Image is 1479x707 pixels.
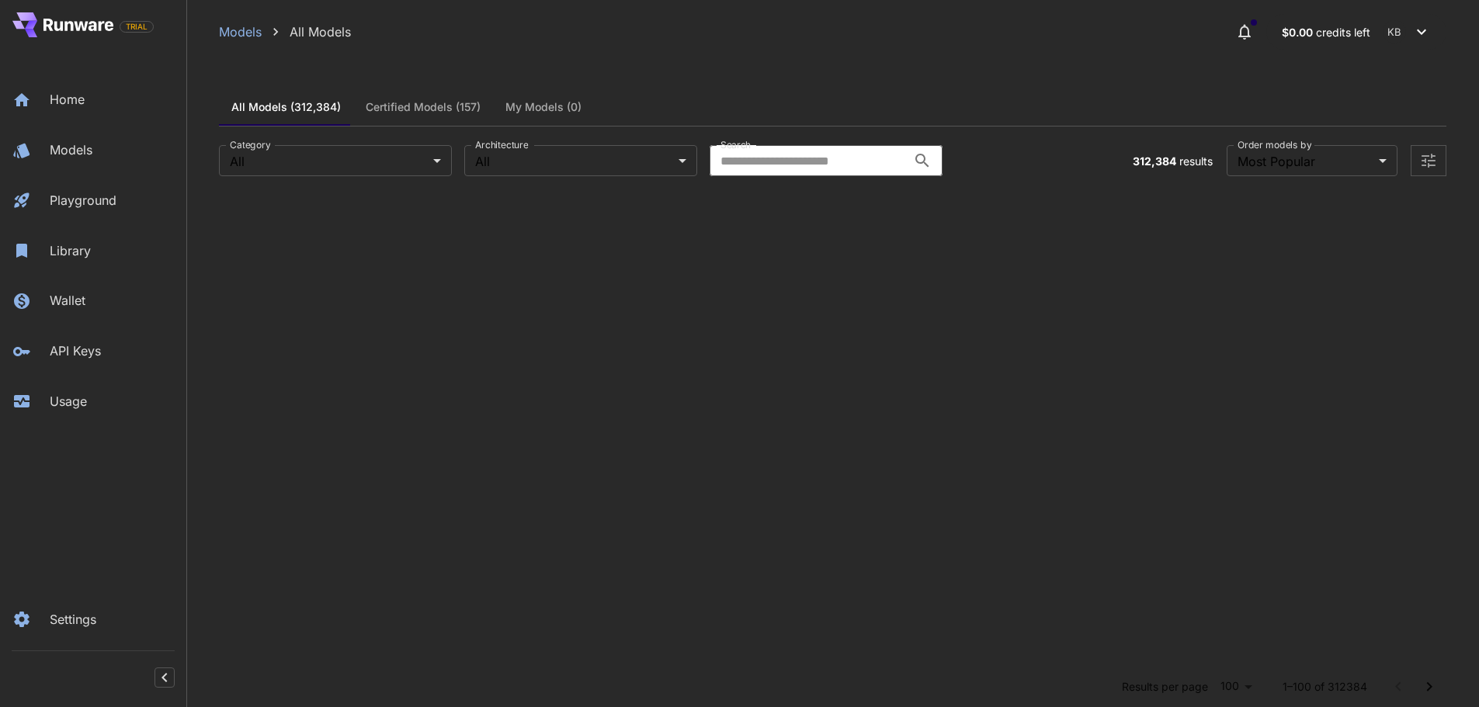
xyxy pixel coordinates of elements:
button: Open more filters [1419,151,1438,171]
span: Certified Models (157) [366,100,481,114]
p: Wallet [50,291,85,310]
button: $0.00KB [1266,14,1446,50]
span: TRIAL [120,21,153,33]
span: My Models (0) [505,100,582,114]
span: results [1179,154,1213,168]
span: All Models (312,384) [231,100,341,114]
p: Results per page [1122,679,1208,695]
p: Home [50,90,85,109]
span: All [230,152,427,171]
div: 100 [1214,675,1258,698]
div: Collapse sidebar [166,664,186,691]
p: Playground [50,191,116,210]
a: Models [219,23,262,41]
p: API Keys [50,341,101,360]
nav: breadcrumb [219,23,351,41]
span: Most Popular [1238,152,1373,171]
div: $0.00 [1282,24,1370,40]
label: Architecture [475,138,528,151]
label: Order models by [1238,138,1311,151]
span: credits left [1316,26,1370,39]
div: KB [1383,20,1406,43]
p: Models [50,140,92,159]
p: Settings [50,610,96,629]
p: Usage [50,392,87,411]
span: Add your payment card to enable full platform functionality. [120,17,154,36]
span: 312,384 [1133,154,1176,168]
label: Category [230,138,271,151]
button: Collapse sidebar [154,667,175,688]
p: 1–100 of 312384 [1283,679,1367,695]
a: All Models [290,23,351,41]
p: Library [50,241,91,260]
button: Go to next page [1414,671,1445,702]
span: All [475,152,672,171]
label: Search [720,138,751,151]
span: $0.00 [1282,26,1316,39]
